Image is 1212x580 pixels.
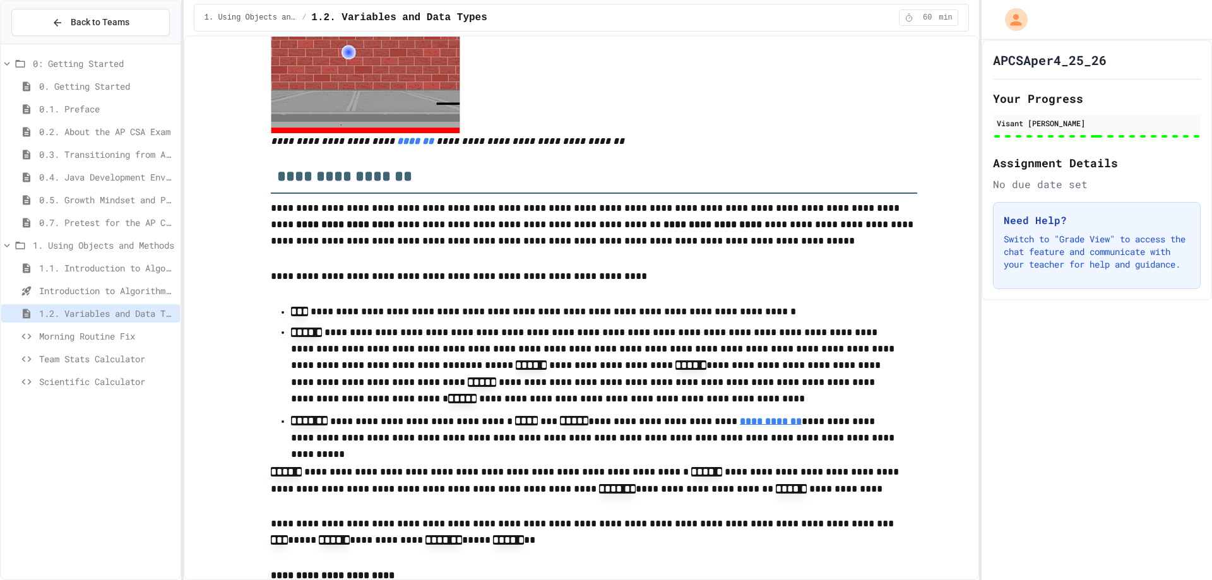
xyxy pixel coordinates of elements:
[39,80,175,93] span: 0. Getting Started
[39,170,175,184] span: 0.4. Java Development Environments
[993,90,1201,107] h2: Your Progress
[39,284,175,297] span: Introduction to Algorithms, Programming, and Compilers
[311,10,487,25] span: 1.2. Variables and Data Types
[939,13,953,23] span: min
[1004,233,1190,271] p: Switch to "Grade View" to access the chat feature and communicate with your teacher for help and ...
[39,352,175,365] span: Team Stats Calculator
[205,13,297,23] span: 1. Using Objects and Methods
[33,57,175,70] span: 0: Getting Started
[992,5,1031,34] div: My Account
[1004,213,1190,228] h3: Need Help?
[33,239,175,252] span: 1. Using Objects and Methods
[39,125,175,138] span: 0.2. About the AP CSA Exam
[71,16,129,29] span: Back to Teams
[993,154,1201,172] h2: Assignment Details
[39,148,175,161] span: 0.3. Transitioning from AP CSP to AP CSA
[39,307,175,320] span: 1.2. Variables and Data Types
[302,13,306,23] span: /
[993,177,1201,192] div: No due date set
[39,375,175,388] span: Scientific Calculator
[917,13,937,23] span: 60
[39,102,175,115] span: 0.1. Preface
[39,193,175,206] span: 0.5. Growth Mindset and Pair Programming
[39,216,175,229] span: 0.7. Pretest for the AP CSA Exam
[39,329,175,343] span: Morning Routine Fix
[11,9,170,36] button: Back to Teams
[39,261,175,275] span: 1.1. Introduction to Algorithms, Programming, and Compilers
[993,51,1107,69] h1: APCSAper4_25_26
[997,117,1197,129] div: Visant [PERSON_NAME]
